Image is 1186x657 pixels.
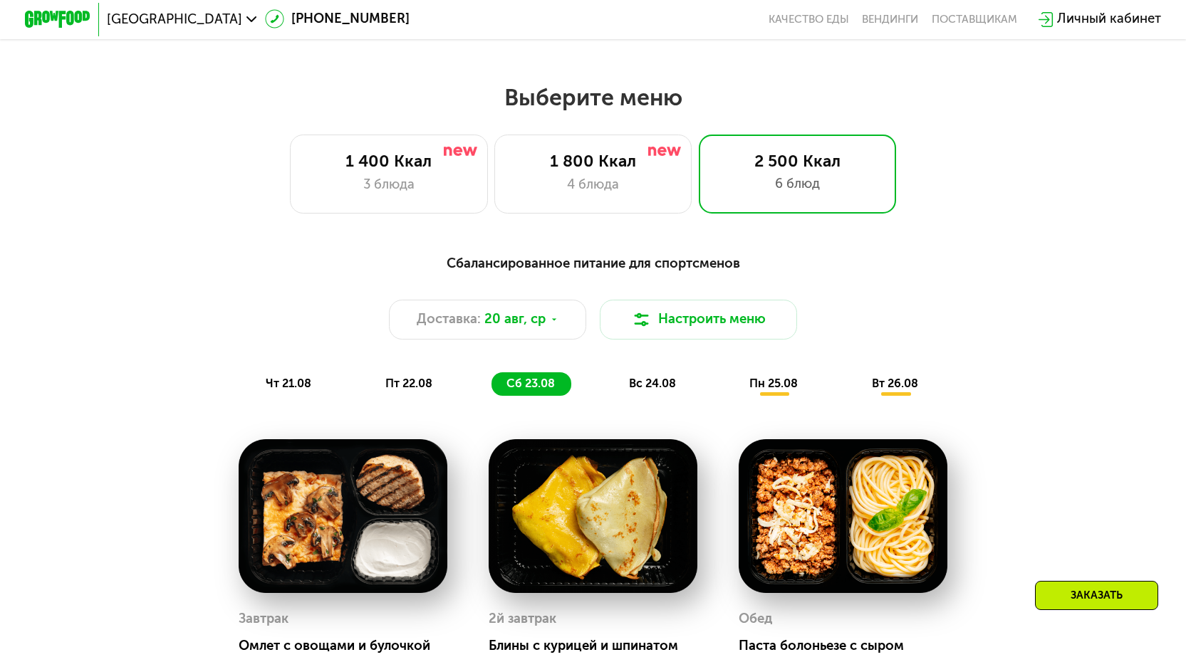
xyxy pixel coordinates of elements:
a: Качество еды [769,13,849,26]
div: Сбалансированное питание для спортсменов [105,253,1081,274]
div: Завтрак [239,606,288,631]
div: 6 блюд [715,174,879,194]
button: Настроить меню [600,300,798,340]
div: поставщикам [932,13,1017,26]
span: вт 26.08 [872,377,918,390]
span: сб 23.08 [506,377,555,390]
a: Вендинги [862,13,918,26]
div: Омлет с овощами и булочкой [239,638,460,654]
span: Доставка: [417,310,481,330]
div: 3 блюда [307,175,470,195]
h2: Выберите меню [53,83,1133,112]
div: 2й завтрак [489,606,556,631]
div: Личный кабинет [1057,9,1161,29]
span: пт 22.08 [385,377,432,390]
span: 20 авг, ср [484,310,546,330]
span: пн 25.08 [749,377,798,390]
span: чт 21.08 [266,377,311,390]
span: вс 24.08 [629,377,676,390]
div: Паста болоньезе с сыром [739,638,960,654]
span: [GEOGRAPHIC_DATA] [107,13,242,26]
div: 1 800 Ккал [511,152,675,172]
div: Заказать [1035,581,1158,610]
div: Обед [739,606,772,631]
div: 2 500 Ккал [715,152,879,172]
div: 4 блюда [511,175,675,195]
a: [PHONE_NUMBER] [265,9,410,29]
div: Блины с курицей и шпинатом [489,638,710,654]
div: 1 400 Ккал [307,152,470,172]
